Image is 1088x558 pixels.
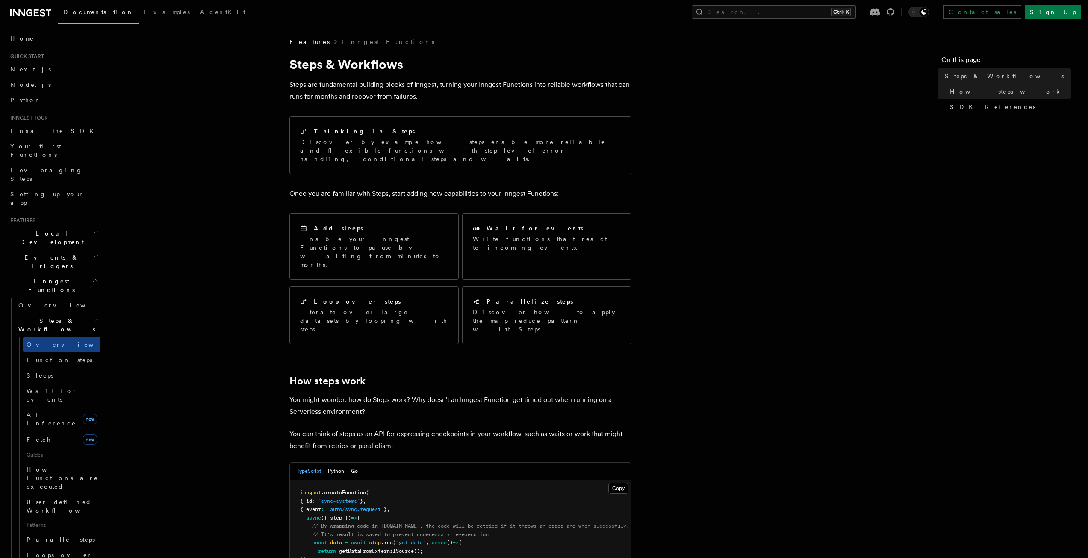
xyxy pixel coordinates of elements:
h1: Steps & Workflows [289,56,631,72]
span: Features [289,38,330,46]
a: Overview [15,298,100,313]
a: Your first Functions [7,139,100,162]
span: , [387,506,390,512]
a: Parallel steps [23,532,100,547]
a: Documentation [58,3,139,24]
span: Steps & Workflows [15,316,95,334]
span: await [351,540,366,546]
h2: Parallelize steps [487,297,573,306]
span: Inngest Functions [7,277,92,294]
p: You might wonder: how do Steps work? Why doesn't an Inngest Function get timed out when running o... [289,394,631,418]
span: Next.js [10,66,51,73]
span: Overview [27,341,115,348]
button: Python [328,463,344,480]
span: : [312,498,315,504]
span: Steps & Workflows [945,72,1064,80]
button: Copy [608,483,628,494]
span: AgentKit [200,9,245,15]
button: Search...Ctrl+K [692,5,856,19]
span: Quick start [7,53,44,60]
span: new [83,414,97,424]
button: Go [351,463,358,480]
span: { [357,515,360,521]
a: AgentKit [195,3,251,23]
button: Toggle dark mode [908,7,929,17]
a: Next.js [7,62,100,77]
a: Examples [139,3,195,23]
span: Node.js [10,81,51,88]
span: Sleeps [27,372,53,379]
a: SDK References [946,99,1071,115]
span: = [345,540,348,546]
button: Inngest Functions [7,274,100,298]
span: "get-data" [396,540,426,546]
a: Add sleepsEnable your Inngest Functions to pause by waiting from minutes to months. [289,213,459,280]
span: How steps work [950,87,1062,96]
span: Local Development [7,229,93,246]
span: { event [300,506,321,512]
a: Install the SDK [7,123,100,139]
span: Python [10,97,41,103]
a: Home [7,31,100,46]
span: .run [381,540,393,546]
span: ( [393,540,396,546]
span: "auto/sync.request" [327,506,384,512]
span: async [306,515,321,521]
span: => [351,515,357,521]
span: AI Inference [27,411,76,427]
p: Enable your Inngest Functions to pause by waiting from minutes to months. [300,235,448,269]
span: inngest [300,490,321,496]
a: Function steps [23,352,100,368]
p: Iterate over large datasets by looping with steps. [300,308,448,334]
span: Parallel steps [27,536,95,543]
a: Overview [23,337,100,352]
p: Once you are familiar with Steps, start adding new capabilities to your Inngest Functions: [289,188,631,200]
a: How steps work [289,375,366,387]
span: How Functions are executed [27,466,98,490]
span: .createFunction [321,490,366,496]
h2: Thinking in Steps [314,127,415,136]
span: Patterns [23,518,100,532]
p: You can think of steps as an API for expressing checkpoints in your workflow, such as waits or wo... [289,428,631,452]
span: Leveraging Steps [10,167,83,182]
span: async [432,540,447,546]
span: { [459,540,462,546]
h2: Add sleeps [314,224,363,233]
span: Your first Functions [10,143,61,158]
a: Fetchnew [23,431,100,448]
span: step [369,540,381,546]
span: Wait for events [27,387,77,403]
a: Parallelize stepsDiscover how to apply the map-reduce pattern with Steps. [462,286,631,344]
a: How steps work [946,84,1071,99]
span: { id [300,498,312,504]
span: Documentation [63,9,134,15]
h2: Wait for events [487,224,584,233]
span: : [321,506,324,512]
a: How Functions are executed [23,462,100,494]
span: Home [10,34,34,43]
span: } [384,506,387,512]
button: Local Development [7,226,100,250]
span: "sync-systems" [318,498,360,504]
a: Setting up your app [7,186,100,210]
a: Loop over stepsIterate over large datasets by looping with steps. [289,286,459,344]
p: Discover by example how steps enable more reliable and flexible functions with step-level error h... [300,138,621,163]
span: Fetch [27,436,51,443]
a: Node.js [7,77,100,92]
span: Inngest tour [7,115,48,121]
span: , [363,498,366,504]
span: Function steps [27,357,92,363]
a: Wait for events [23,383,100,407]
span: Events & Triggers [7,253,93,270]
h2: Loop over steps [314,297,401,306]
h4: On this page [941,55,1071,68]
a: Contact sales [943,5,1021,19]
button: Events & Triggers [7,250,100,274]
span: User-defined Workflows [27,499,103,514]
span: Setting up your app [10,191,84,206]
button: Steps & Workflows [15,313,100,337]
span: Install the SDK [10,127,99,134]
button: TypeScript [297,463,321,480]
span: (); [414,548,423,554]
p: Steps are fundamental building blocks of Inngest, turning your Inngest Functions into reliable wo... [289,79,631,103]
